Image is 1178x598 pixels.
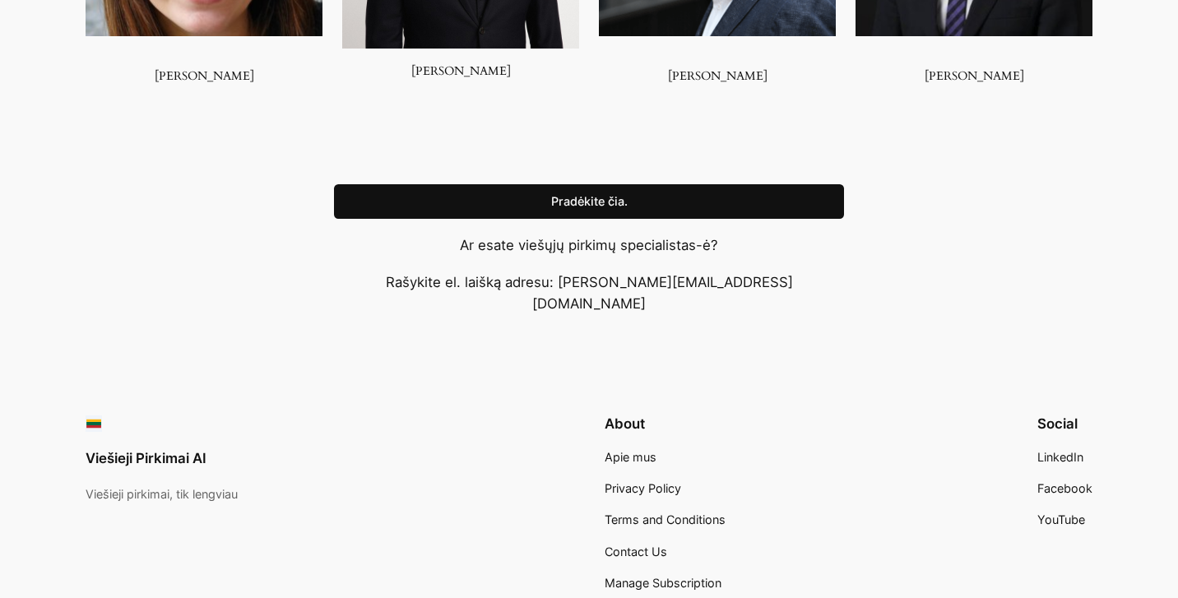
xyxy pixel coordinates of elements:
[1037,511,1085,529] a: YouTube
[1037,448,1092,530] nav: Footer navigation 3
[605,512,726,526] span: Terms and Conditions
[605,448,656,466] a: Apie mus
[342,64,579,78] h3: [PERSON_NAME]
[1037,448,1083,466] a: LinkedIn
[605,450,656,464] span: Apie mus
[605,480,681,498] a: Privacy Policy
[605,545,667,559] span: Contact Us
[334,234,844,256] p: Ar esate viešųjų pirkimų specialistas-ė?
[1037,480,1092,498] a: Facebook
[334,184,844,219] a: Pradėkite čia.
[86,450,206,466] a: Viešieji Pirkimai AI
[1037,415,1092,432] h2: Social
[605,543,667,561] a: Contact Us
[605,481,681,495] span: Privacy Policy
[86,485,238,503] p: Viešieji pirkimai, tik lengviau
[605,576,721,590] span: Manage Subscription
[605,574,721,592] a: Manage Subscription
[605,415,726,432] h2: About
[599,69,836,83] h3: [PERSON_NAME]
[1037,450,1083,464] span: LinkedIn
[856,69,1092,83] h3: [PERSON_NAME]
[605,511,726,529] a: Terms and Conditions
[334,271,844,314] p: Rašykite el. laišką adresu: [PERSON_NAME][EMAIL_ADDRESS][DOMAIN_NAME]
[86,415,102,432] img: Viešieji pirkimai logo
[1037,512,1085,526] span: YouTube
[86,69,322,83] h3: [PERSON_NAME]
[1037,481,1092,495] span: Facebook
